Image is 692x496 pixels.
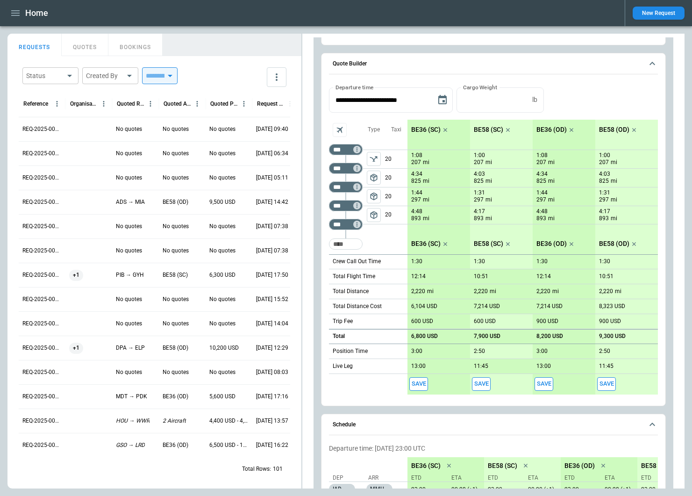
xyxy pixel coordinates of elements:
p: No quotes [116,295,142,303]
p: mi [611,196,617,204]
p: Total Rows: [242,465,271,473]
p: No quotes [209,125,235,133]
p: mi [611,215,617,223]
button: Save [597,377,616,391]
p: 08/04/2025 16:22 [256,441,288,449]
p: BE36 (SC) [411,126,441,134]
p: No quotes [116,150,142,158]
button: BOOKINGS [108,34,163,56]
p: BE58 (OD) [163,198,188,206]
span: Save this aircraft quote and copy details to clipboard [409,377,428,391]
p: mi [552,288,559,295]
p: No quotes [209,295,235,303]
button: Reference column menu [51,98,63,110]
p: 08/27/2025 05:11 [256,174,288,182]
p: 12:14 [411,273,426,280]
p: BE58 (SC) [488,462,517,470]
p: ADS → MIA [116,198,145,206]
p: No quotes [116,368,142,376]
label: Departure time [335,83,374,91]
p: No quotes [209,174,235,182]
p: 2,220 [536,288,550,295]
p: 08/29/2025 [561,486,597,493]
p: 893 [599,215,609,223]
p: 12:14 [536,273,551,280]
p: ETD [564,474,597,482]
p: mi [485,215,492,223]
p: No quotes [116,320,142,328]
p: Position Time [333,347,368,355]
span: Save this aircraft quote and copy details to clipboard [535,377,553,391]
p: 4:34 [411,171,422,178]
p: 1:08 [536,152,548,159]
p: IAD [329,484,355,495]
span: Type of sector [367,171,381,185]
button: Save [472,377,491,391]
h1: Home [25,7,48,19]
p: 2 Aircraft [163,417,186,425]
p: 4:48 [536,208,548,215]
div: Status [26,71,64,80]
p: 4:17 [474,208,485,215]
button: Request Created At (UTC-05:00) column menu [285,98,297,110]
button: left aligned [367,189,381,203]
p: MMU [366,484,392,495]
p: REQ-2025-000261 [22,198,62,206]
p: mi [611,177,617,185]
p: REQ-2025-000259 [22,247,62,255]
p: 20 [385,187,407,206]
button: QUOTES [62,34,108,56]
p: 6,300 USD [209,271,235,279]
p: 297 [474,196,484,204]
p: 10:51 [474,273,488,280]
button: left aligned [367,208,381,222]
p: Dep [333,474,365,482]
p: Departure time: [DATE] 23:00 UTC [329,445,658,453]
p: 600 USD [411,318,433,325]
p: 101 [273,465,283,473]
p: mi [548,177,555,185]
span: +1 [69,263,83,287]
span: package_2 [369,173,378,182]
div: Too short [329,238,363,250]
p: Crew Call Out Time [333,258,381,266]
button: Quoted Aircraft column menu [191,98,203,110]
p: 207 [474,158,484,166]
button: New Request [633,7,685,20]
p: 08/26/2025 07:38 [256,247,288,255]
p: mi [615,288,621,295]
p: 4:03 [599,171,610,178]
p: No quotes [209,247,235,255]
p: 2:50 [599,348,610,355]
p: 08/27/2025 06:34 [256,150,288,158]
p: REQ-2025-000264 [22,125,62,133]
p: 08/29/2025 [637,486,674,493]
p: mi [423,177,429,185]
p: Total Flight Time [333,273,375,280]
p: BE58 (OD) [599,240,629,248]
p: 08/22/2025 15:52 [256,295,288,303]
p: 2,220 [411,288,425,295]
label: Cargo Weight [463,83,497,91]
p: BE58 (OD) [163,344,188,352]
span: Type of sector [367,152,381,166]
p: Total Distance Cost [333,302,382,310]
p: 11:45 [474,363,488,370]
p: No quotes [163,247,189,255]
p: REQ-2025-000253 [22,393,62,401]
p: No quotes [163,174,189,182]
p: PIB → GYH [116,271,144,279]
p: 207 [599,158,609,166]
p: 7,900 USD [474,333,500,340]
div: Not found [329,144,363,155]
p: Trip Fee [333,317,353,325]
p: Type [368,126,380,134]
p: MDT → PDK [116,393,147,401]
p: 10,200 USD [209,344,239,352]
p: 1:00 [474,152,485,159]
p: 825 [474,177,484,185]
p: DPA → ELP [116,344,145,352]
p: REQ-2025-000251 [22,441,62,449]
p: 9,500 USD [209,198,235,206]
p: BE36 (OD) [163,441,188,449]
